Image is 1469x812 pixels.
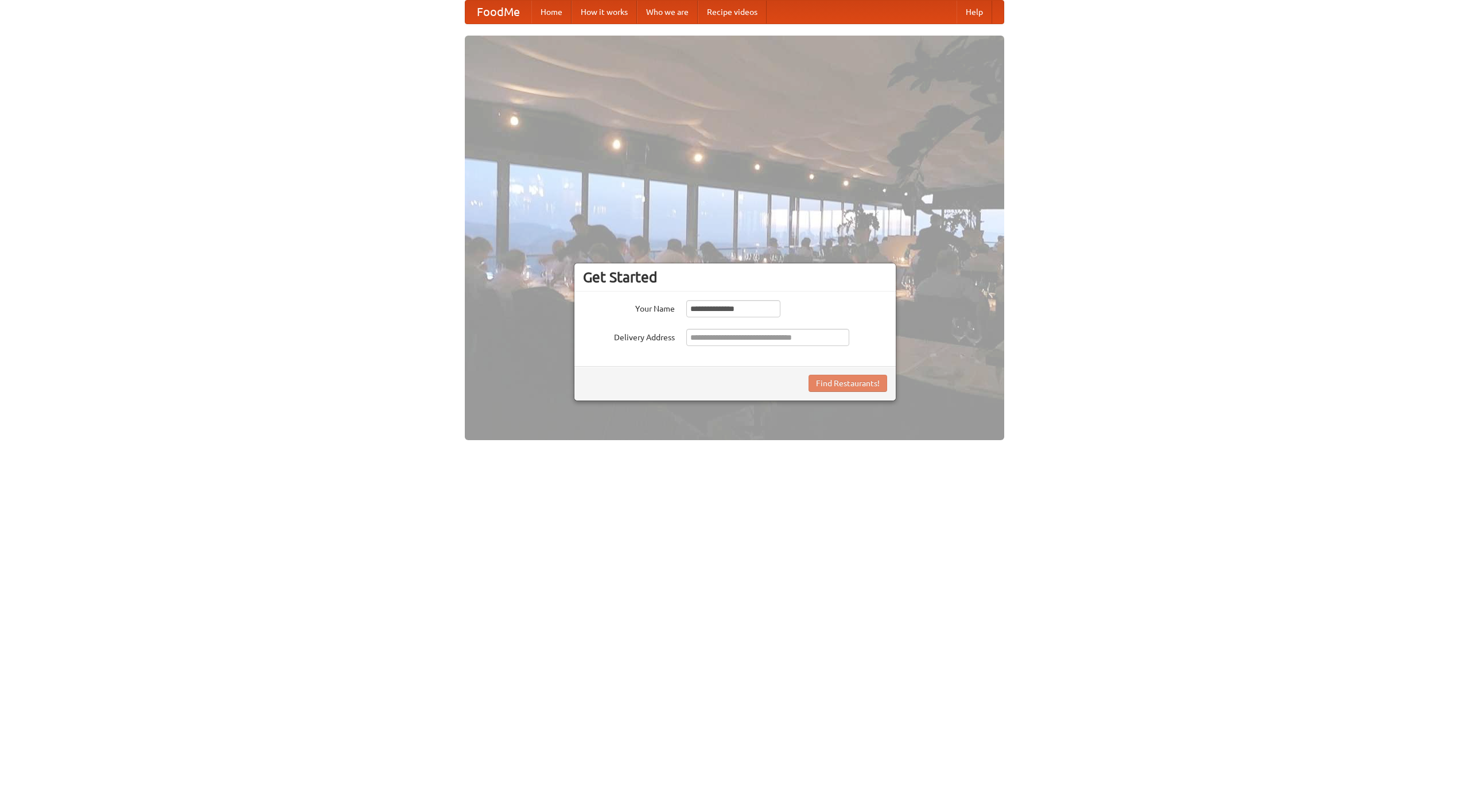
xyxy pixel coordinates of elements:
label: Delivery Address [583,329,675,343]
h3: Get Started [583,269,887,286]
button: Find Restaurants! [809,375,887,392]
a: Who we are [637,1,698,24]
a: How it works [572,1,637,24]
a: Home [531,1,572,24]
label: Your Name [583,300,675,314]
a: Recipe videos [698,1,767,24]
a: FoodMe [465,1,531,24]
a: Help [957,1,992,24]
